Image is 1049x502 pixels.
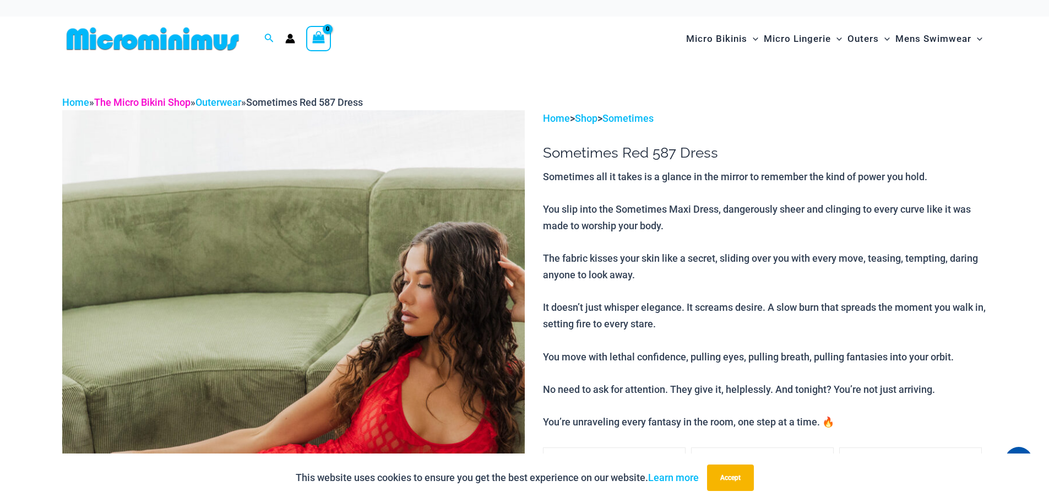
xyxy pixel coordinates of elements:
[62,96,89,108] a: Home
[543,112,570,124] a: Home
[246,96,363,108] span: Sometimes Red 587 Dress
[264,32,274,46] a: Search icon link
[879,25,890,53] span: Menu Toggle
[543,110,987,127] p: > >
[306,26,331,51] a: View Shopping Cart, empty
[971,25,982,53] span: Menu Toggle
[831,25,842,53] span: Menu Toggle
[62,96,363,108] span: » » »
[285,34,295,44] a: Account icon link
[683,22,761,56] a: Micro BikinisMenu ToggleMenu Toggle
[691,447,834,469] li: small
[195,96,241,108] a: Outerwear
[893,22,985,56] a: Mens SwimwearMenu ToggleMenu Toggle
[575,112,597,124] a: Shop
[839,447,982,469] li: medium
[682,20,987,57] nav: Site Navigation
[707,465,754,491] button: Accept
[845,22,893,56] a: OutersMenu ToggleMenu Toggle
[764,25,831,53] span: Micro Lingerie
[62,26,243,51] img: MM SHOP LOGO FLAT
[648,472,699,483] a: Learn more
[895,25,971,53] span: Mens Swimwear
[747,25,758,53] span: Menu Toggle
[543,144,987,161] h1: Sometimes Red 587 Dress
[761,22,845,56] a: Micro LingerieMenu ToggleMenu Toggle
[686,25,747,53] span: Micro Bikinis
[94,96,191,108] a: The Micro Bikini Shop
[602,112,654,124] a: Sometimes
[847,25,879,53] span: Outers
[296,469,699,486] p: This website uses cookies to ensure you get the best experience on our website.
[543,447,686,469] li: x-small
[543,169,987,430] p: Sometimes all it takes is a glance in the mirror to remember the kind of power you hold. You slip...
